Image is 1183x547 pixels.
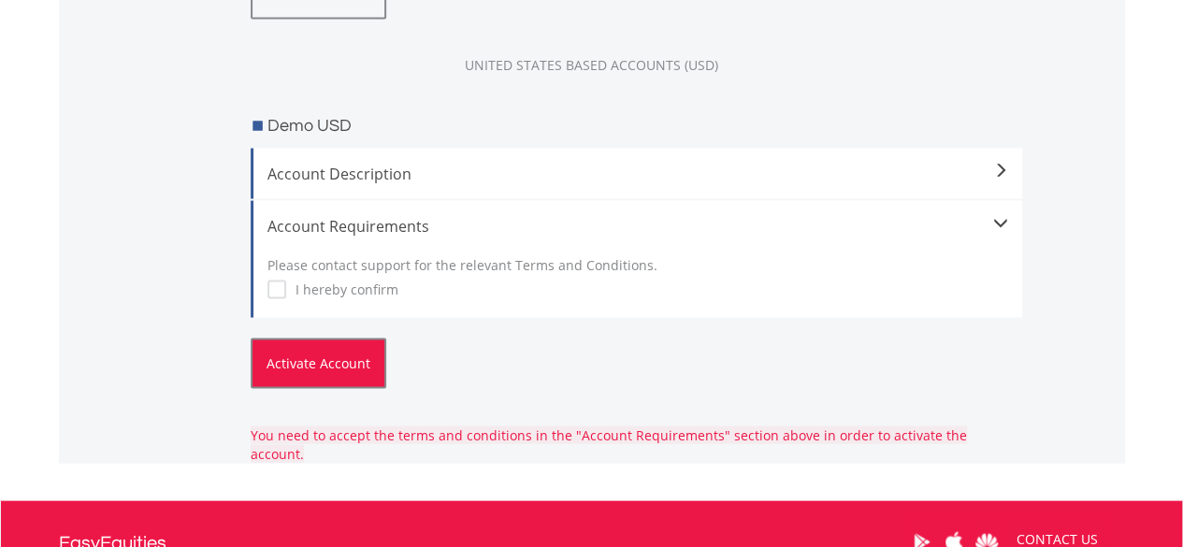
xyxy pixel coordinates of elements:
h3: Demo USD [267,112,352,138]
span: You need to accept the terms and conditions in the "Account Requirements" section above in order ... [251,425,967,462]
div: UNITED STATES BASED ACCOUNTS (USD) [59,56,1125,75]
div: Please contact support for the relevant Terms and Conditions. [267,237,1008,303]
span: Account Description [267,162,1008,184]
label: I hereby confirm [286,280,398,298]
div: Account Requirements [267,214,1008,237]
button: Activate Account [251,338,386,388]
